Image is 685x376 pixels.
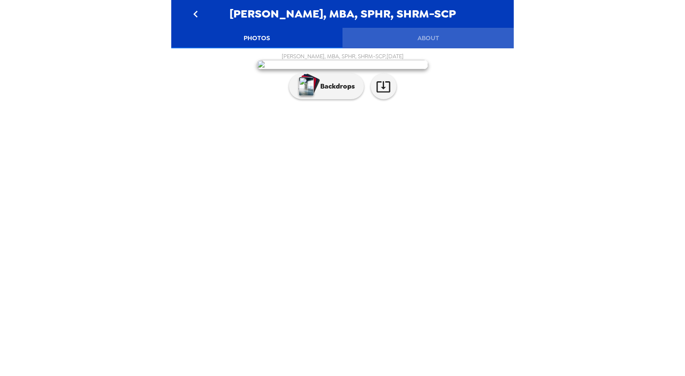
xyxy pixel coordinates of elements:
span: [PERSON_NAME], MBA, SPHR, SHRM-SCP [229,8,456,20]
span: [PERSON_NAME], MBA, SPHR, SHRM-SCP , [DATE] [282,53,404,60]
button: Backdrops [289,74,364,99]
img: user [257,60,428,69]
button: Photos [171,28,342,48]
button: About [342,28,514,48]
p: Backdrops [316,81,355,92]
